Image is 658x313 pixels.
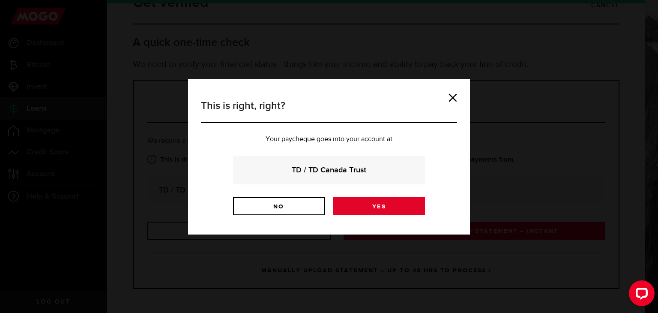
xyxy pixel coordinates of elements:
[201,98,457,123] h3: This is right, right?
[201,136,457,143] p: Your paycheque goes into your account at
[233,197,325,215] a: No
[333,197,425,215] a: Yes
[622,277,658,313] iframe: LiveChat chat widget
[245,164,413,176] strong: TD / TD Canada Trust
